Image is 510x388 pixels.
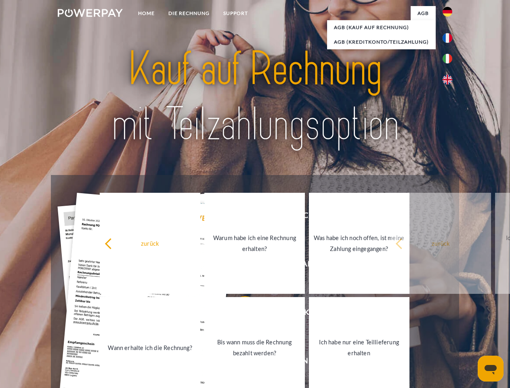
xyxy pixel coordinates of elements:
[443,75,452,84] img: en
[443,33,452,43] img: fr
[77,39,433,155] img: title-powerpay_de.svg
[443,54,452,63] img: it
[443,7,452,17] img: de
[105,342,195,353] div: Wann erhalte ich die Rechnung?
[58,9,123,17] img: logo-powerpay-white.svg
[209,337,300,358] div: Bis wann muss die Rechnung bezahlt werden?
[314,337,405,358] div: Ich habe nur eine Teillieferung erhalten
[395,238,486,249] div: zurück
[162,6,216,21] a: DIE RECHNUNG
[314,232,405,254] div: Was habe ich noch offen, ist meine Zahlung eingegangen?
[309,193,409,294] a: Was habe ich noch offen, ist meine Zahlung eingegangen?
[327,20,436,35] a: AGB (Kauf auf Rechnung)
[105,238,195,249] div: zurück
[411,6,436,21] a: agb
[478,356,504,382] iframe: Schaltfläche zum Öffnen des Messaging-Fensters
[131,6,162,21] a: Home
[327,35,436,49] a: AGB (Kreditkonto/Teilzahlung)
[216,6,255,21] a: SUPPORT
[209,232,300,254] div: Warum habe ich eine Rechnung erhalten?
